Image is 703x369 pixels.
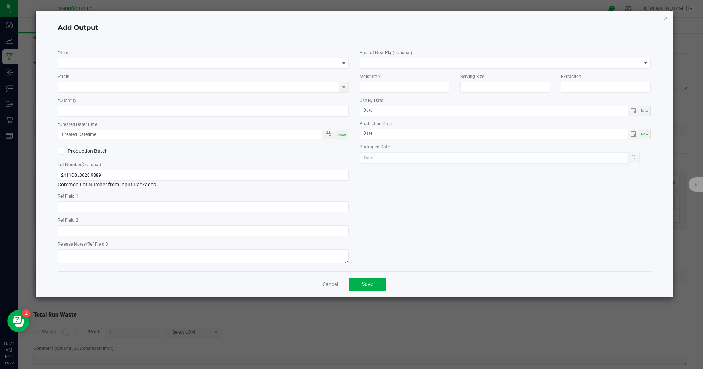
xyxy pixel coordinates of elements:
[360,129,628,138] input: Date
[58,73,69,80] label: Strain
[360,106,628,115] input: Date
[58,193,78,200] label: Ref Field 1
[58,217,78,224] label: Ref Field 2
[349,278,386,291] button: Save
[561,73,581,80] label: Extraction
[58,58,349,69] span: NO DATA FOUND
[58,161,101,168] label: Lot Number
[322,130,337,139] span: Toggle popup
[360,73,381,80] label: Moisture %
[7,310,29,332] iframe: Resource center
[641,132,649,136] span: Now
[360,120,392,127] label: Production Date
[628,106,639,116] span: Toggle calendar
[322,281,338,288] a: Cancel
[60,97,76,104] label: Quantity
[393,50,412,55] span: (optional)
[338,133,346,137] span: Now
[58,241,108,247] label: Release Notes/Ref Field 3
[58,130,314,139] input: Created Datetime
[58,23,650,33] h4: Add Output
[81,162,101,167] span: (Optional)
[641,109,649,113] span: Now
[22,309,31,318] iframe: Resource center unread badge
[58,170,349,189] div: Common Lot Number from Input Packages
[60,49,68,56] label: Item
[58,147,198,155] label: Production Batch
[460,73,484,80] label: Serving Size
[360,144,390,150] label: Packaged Date
[60,121,97,128] label: Created Date/Time
[360,97,383,104] label: Use By Date
[362,281,373,287] span: Save
[360,49,412,56] label: Area of New Pkg
[628,129,639,139] span: Toggle calendar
